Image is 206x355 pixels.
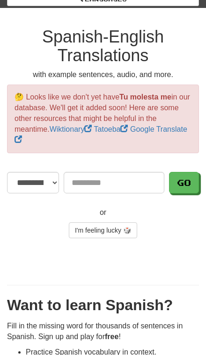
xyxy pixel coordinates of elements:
[64,172,164,193] input: Translate
[7,321,199,342] p: Fill in the missing word for thousands of sentences in Spanish. Sign up and play for !
[50,125,94,133] a: Wiktionary
[7,207,199,218] p: or
[7,28,199,64] h1: Spanish-English Translations
[7,70,199,80] p: with example sentences, audio, and more.
[15,125,187,144] a: Google Translate
[119,93,171,101] strong: Tu molesta me
[169,172,199,193] button: Go
[69,222,137,238] a: I'm feeling lucky 🎲
[94,125,130,133] a: Tatoeba
[7,85,199,153] p: 🤔 Looks like we don't yet have in our database. We'll get it added soon! Here are some other reso...
[7,295,199,316] div: Want to learn Spanish?
[105,333,118,341] strong: free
